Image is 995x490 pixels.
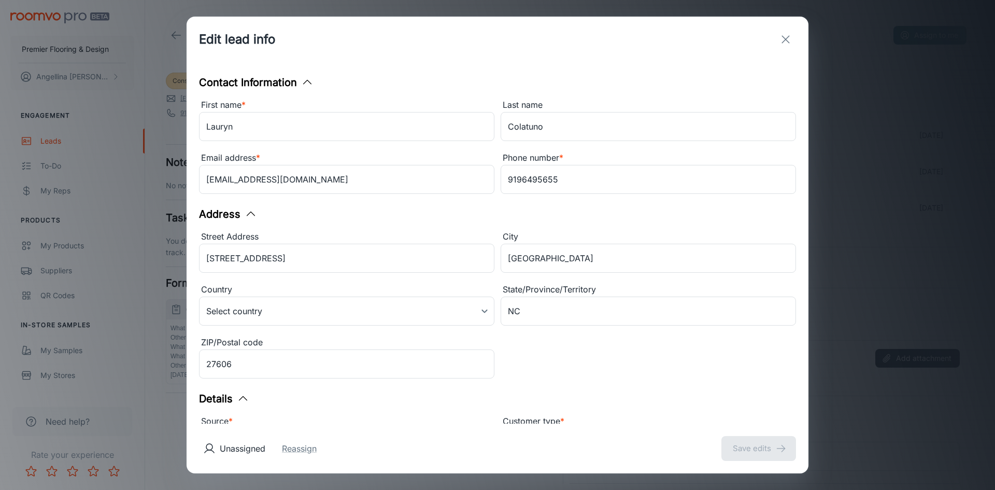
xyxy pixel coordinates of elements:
[199,244,494,273] input: 2412 Northwest Passage
[199,349,494,379] input: J1U 3L7
[199,230,494,244] div: Street Address
[199,151,494,165] div: Email address
[199,30,275,49] h1: Edit lead info
[501,151,796,165] div: Phone number
[199,415,494,428] div: Source
[501,99,796,112] div: Last name
[220,442,265,455] p: Unassigned
[199,165,494,194] input: myname@example.com
[199,297,494,326] div: Select country
[199,99,494,112] div: First name
[501,283,796,297] div: State/Province/Territory
[501,297,796,326] input: YU
[199,75,314,90] button: Contact Information
[199,206,257,222] button: Address
[775,29,796,50] button: exit
[501,230,796,244] div: City
[199,112,494,141] input: John
[501,112,796,141] input: Doe
[199,391,249,407] button: Details
[199,283,494,297] div: Country
[501,415,796,428] div: Customer type
[282,442,317,455] button: Reassign
[501,244,796,273] input: Whitehorse
[501,165,796,194] input: +1 439-123-4567
[199,336,494,349] div: ZIP/Postal code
